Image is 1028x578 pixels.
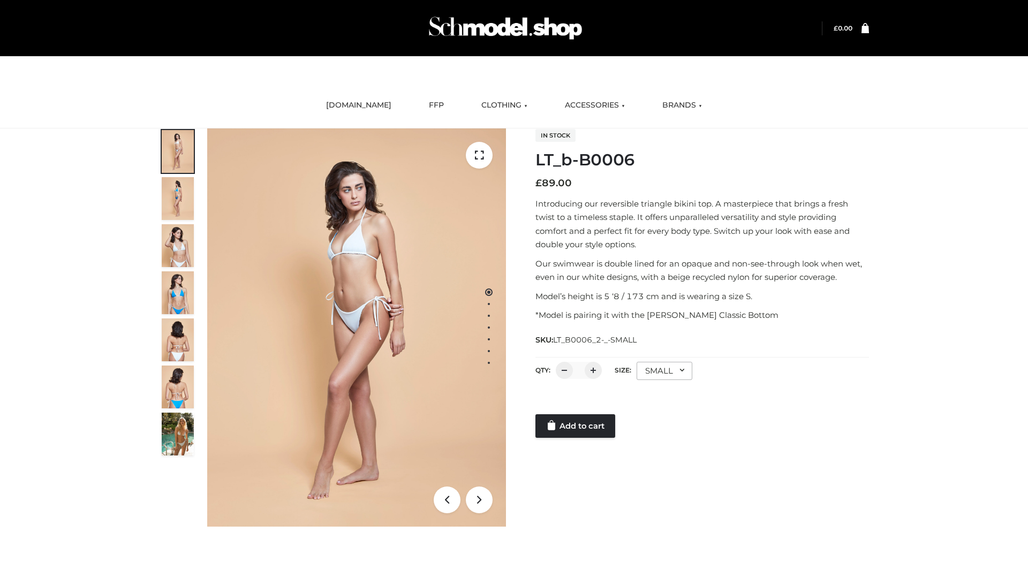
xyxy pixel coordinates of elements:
[473,94,535,117] a: CLOTHING
[162,413,194,455] img: Arieltop_CloudNine_AzureSky2.jpg
[425,7,586,49] img: Schmodel Admin 964
[162,271,194,314] img: ArielClassicBikiniTop_CloudNine_AzureSky_OW114ECO_4-scaled.jpg
[535,257,869,284] p: Our swimwear is double lined for an opaque and non-see-through look when wet, even in our white d...
[535,290,869,303] p: Model’s height is 5 ‘8 / 173 cm and is wearing a size S.
[557,94,633,117] a: ACCESSORIES
[207,128,506,527] img: ArielClassicBikiniTop_CloudNine_AzureSky_OW114ECO_1
[162,224,194,267] img: ArielClassicBikiniTop_CloudNine_AzureSky_OW114ECO_3-scaled.jpg
[834,24,852,32] bdi: 0.00
[162,130,194,173] img: ArielClassicBikiniTop_CloudNine_AzureSky_OW114ECO_1-scaled.jpg
[162,318,194,361] img: ArielClassicBikiniTop_CloudNine_AzureSky_OW114ECO_7-scaled.jpg
[637,362,692,380] div: SMALL
[421,94,452,117] a: FFP
[162,177,194,220] img: ArielClassicBikiniTop_CloudNine_AzureSky_OW114ECO_2-scaled.jpg
[535,333,638,346] span: SKU:
[615,366,631,374] label: Size:
[535,308,869,322] p: *Model is pairing it with the [PERSON_NAME] Classic Bottom
[535,197,869,252] p: Introducing our reversible triangle bikini top. A masterpiece that brings a fresh twist to a time...
[654,94,710,117] a: BRANDS
[535,177,572,189] bdi: 89.00
[535,129,576,142] span: In stock
[834,24,852,32] a: £0.00
[834,24,838,32] span: £
[162,366,194,408] img: ArielClassicBikiniTop_CloudNine_AzureSky_OW114ECO_8-scaled.jpg
[553,335,637,345] span: LT_B0006_2-_-SMALL
[535,366,550,374] label: QTY:
[535,150,869,170] h1: LT_b-B0006
[318,94,399,117] a: [DOMAIN_NAME]
[535,177,542,189] span: £
[535,414,615,438] a: Add to cart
